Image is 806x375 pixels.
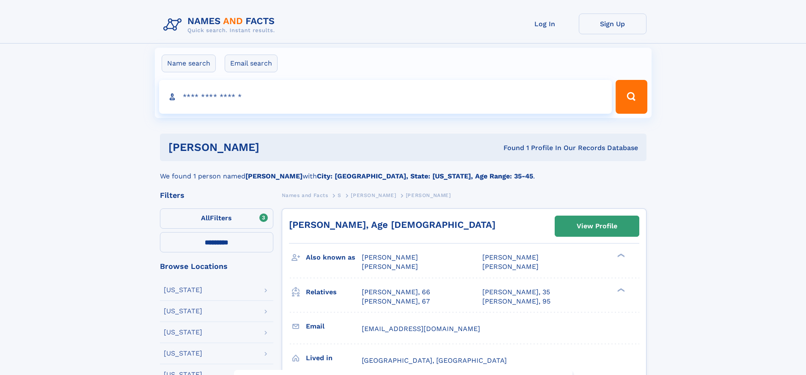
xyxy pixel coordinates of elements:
[225,55,278,72] label: Email search
[306,285,362,299] h3: Relatives
[482,287,550,297] a: [PERSON_NAME], 35
[351,190,396,200] a: [PERSON_NAME]
[282,190,328,200] a: Names and Facts
[306,250,362,265] h3: Also known as
[164,329,202,336] div: [US_STATE]
[160,161,646,181] div: We found 1 person named with .
[164,287,202,293] div: [US_STATE]
[162,55,216,72] label: Name search
[555,216,639,236] a: View Profile
[164,350,202,357] div: [US_STATE]
[306,319,362,334] h3: Email
[577,216,617,236] div: View Profile
[362,287,430,297] a: [PERSON_NAME], 66
[338,192,341,198] span: S
[615,253,625,258] div: ❯
[482,297,550,306] a: [PERSON_NAME], 95
[362,253,418,261] span: [PERSON_NAME]
[511,14,579,34] a: Log In
[616,80,647,114] button: Search Button
[159,80,612,114] input: search input
[351,192,396,198] span: [PERSON_NAME]
[306,351,362,365] h3: Lived in
[482,263,539,271] span: [PERSON_NAME]
[160,14,282,36] img: Logo Names and Facts
[362,325,480,333] span: [EMAIL_ADDRESS][DOMAIN_NAME]
[164,308,202,315] div: [US_STATE]
[289,219,495,230] a: [PERSON_NAME], Age [DEMOGRAPHIC_DATA]
[338,190,341,200] a: S
[201,214,210,222] span: All
[160,263,273,270] div: Browse Locations
[362,356,507,364] span: [GEOGRAPHIC_DATA], [GEOGRAPHIC_DATA]
[482,253,539,261] span: [PERSON_NAME]
[160,192,273,199] div: Filters
[317,172,533,180] b: City: [GEOGRAPHIC_DATA], State: [US_STATE], Age Range: 35-45
[362,263,418,271] span: [PERSON_NAME]
[579,14,646,34] a: Sign Up
[168,142,382,153] h1: [PERSON_NAME]
[381,143,638,153] div: Found 1 Profile In Our Records Database
[160,208,273,229] label: Filters
[245,172,303,180] b: [PERSON_NAME]
[406,192,451,198] span: [PERSON_NAME]
[615,287,625,293] div: ❯
[362,297,430,306] a: [PERSON_NAME], 67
